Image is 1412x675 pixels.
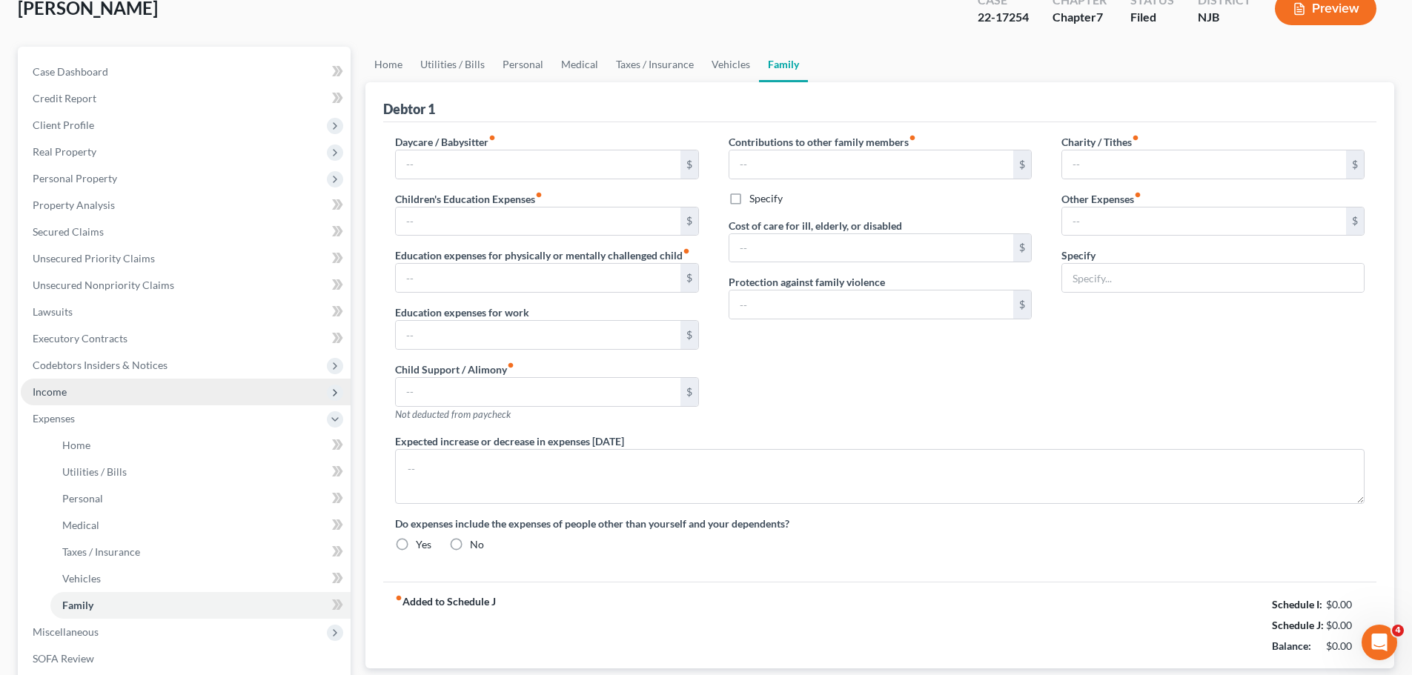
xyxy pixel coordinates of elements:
[21,85,351,112] a: Credit Report
[62,545,140,558] span: Taxes / Insurance
[470,537,484,552] label: No
[396,264,680,292] input: --
[50,459,351,485] a: Utilities / Bills
[1134,191,1141,199] i: fiber_manual_record
[33,332,127,345] span: Executory Contracts
[1392,625,1404,636] span: 4
[33,199,115,211] span: Property Analysis
[62,572,101,585] span: Vehicles
[729,150,1013,179] input: --
[1013,150,1031,179] div: $
[1272,598,1322,611] strong: Schedule I:
[62,519,99,531] span: Medical
[21,645,351,672] a: SOFA Review
[680,378,698,406] div: $
[680,321,698,349] div: $
[411,47,494,82] a: Utilities / Bills
[729,218,902,233] label: Cost of care for ill, elderly, or disabled
[1062,150,1346,179] input: --
[33,225,104,238] span: Secured Claims
[1062,264,1364,292] input: Specify...
[62,439,90,451] span: Home
[50,565,351,592] a: Vehicles
[395,594,402,602] i: fiber_manual_record
[535,191,543,199] i: fiber_manual_record
[729,274,885,290] label: Protection against family violence
[1061,134,1139,150] label: Charity / Tithes
[909,134,916,142] i: fiber_manual_record
[33,385,67,398] span: Income
[1061,247,1096,263] label: Specify
[1130,9,1174,26] div: Filed
[680,207,698,236] div: $
[395,247,690,263] label: Education expenses for physically or mentally challenged child
[729,234,1013,262] input: --
[1053,9,1107,26] div: Chapter
[383,100,435,118] div: Debtor 1
[1013,234,1031,262] div: $
[1346,150,1364,179] div: $
[1272,639,1311,652] strong: Balance:
[50,592,351,619] a: Family
[50,485,351,512] a: Personal
[33,92,96,104] span: Credit Report
[1132,134,1139,142] i: fiber_manual_record
[680,264,698,292] div: $
[33,412,75,425] span: Expenses
[33,279,174,291] span: Unsecured Nonpriority Claims
[1061,191,1141,207] label: Other Expenses
[1198,9,1251,26] div: NJB
[33,359,168,371] span: Codebtors Insiders & Notices
[1062,207,1346,236] input: --
[607,47,703,82] a: Taxes / Insurance
[365,47,411,82] a: Home
[33,172,117,184] span: Personal Property
[729,134,916,150] label: Contributions to other family members
[395,433,624,449] label: Expected increase or decrease in expenses [DATE]
[395,516,1365,531] label: Do expenses include the expenses of people other than yourself and your dependents?
[494,47,552,82] a: Personal
[1326,639,1365,654] div: $0.00
[1326,618,1365,633] div: $0.00
[33,305,73,318] span: Lawsuits
[1362,625,1397,660] iframe: Intercom live chat
[21,299,351,325] a: Lawsuits
[729,290,1013,319] input: --
[395,305,529,320] label: Education expenses for work
[552,47,607,82] a: Medical
[21,219,351,245] a: Secured Claims
[488,134,496,142] i: fiber_manual_record
[21,272,351,299] a: Unsecured Nonpriority Claims
[759,47,808,82] a: Family
[416,537,431,552] label: Yes
[1346,207,1364,236] div: $
[703,47,759,82] a: Vehicles
[50,432,351,459] a: Home
[21,59,351,85] a: Case Dashboard
[395,408,511,420] span: Not deducted from paycheck
[680,150,698,179] div: $
[1096,10,1103,24] span: 7
[33,625,99,638] span: Miscellaneous
[395,134,496,150] label: Daycare / Babysitter
[1272,619,1324,631] strong: Schedule J:
[396,378,680,406] input: --
[62,465,127,478] span: Utilities / Bills
[21,245,351,272] a: Unsecured Priority Claims
[21,325,351,352] a: Executory Contracts
[33,252,155,265] span: Unsecured Priority Claims
[749,191,783,206] label: Specify
[396,150,680,179] input: --
[1326,597,1365,612] div: $0.00
[62,492,103,505] span: Personal
[396,207,680,236] input: --
[395,594,496,656] strong: Added to Schedule J
[33,65,108,78] span: Case Dashboard
[50,539,351,565] a: Taxes / Insurance
[62,599,93,611] span: Family
[978,9,1029,26] div: 22-17254
[50,512,351,539] a: Medical
[33,119,94,131] span: Client Profile
[395,191,543,207] label: Children's Education Expenses
[33,652,94,665] span: SOFA Review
